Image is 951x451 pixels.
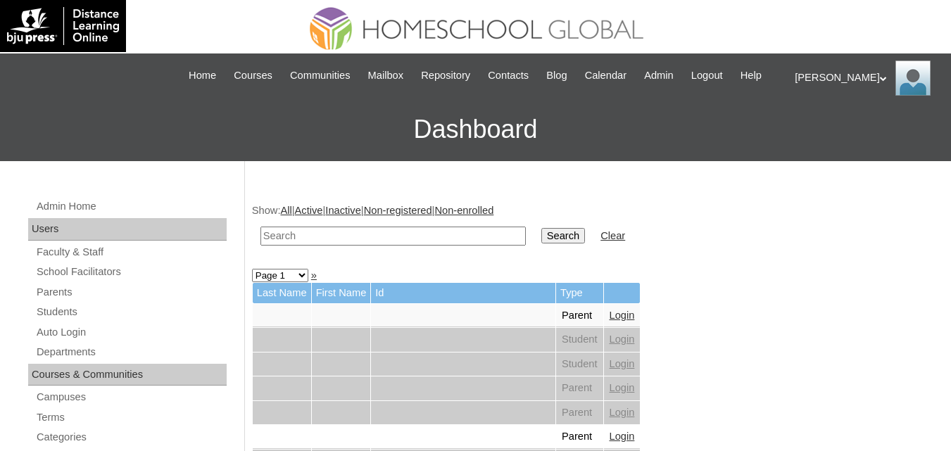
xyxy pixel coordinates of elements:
div: Courses & Communities [28,364,227,386]
span: Home [189,68,216,84]
a: Login [610,431,635,442]
a: Logout [684,68,730,84]
td: Parent [556,304,603,328]
a: Login [610,358,635,369]
a: Auto Login [35,324,227,341]
td: Parent [556,425,603,449]
input: Search [541,228,585,243]
a: Departments [35,343,227,361]
a: Login [610,334,635,345]
a: Communities [283,68,358,84]
a: Admin Home [35,198,227,215]
a: Login [610,407,635,418]
a: All [280,205,291,216]
a: Non-enrolled [434,205,493,216]
h3: Dashboard [7,98,944,161]
a: Campuses [35,388,227,406]
td: Type [556,283,603,303]
span: Logout [691,68,723,84]
img: logo-white.png [7,7,119,45]
a: Home [182,68,223,84]
div: Users [28,218,227,241]
span: Contacts [488,68,529,84]
a: Repository [414,68,477,84]
a: Faculty & Staff [35,243,227,261]
div: [PERSON_NAME] [795,61,937,96]
a: Help [733,68,769,84]
a: Login [610,382,635,393]
span: Courses [234,68,272,84]
span: Blog [546,68,567,84]
a: Contacts [481,68,536,84]
a: Categories [35,428,227,446]
a: Courses [227,68,279,84]
a: Mailbox [361,68,411,84]
a: Active [295,205,323,216]
td: First Name [312,283,371,303]
a: Login [610,310,635,321]
a: Clear [600,230,625,241]
td: Parent [556,376,603,400]
a: Blog [539,68,574,84]
span: Calendar [585,68,626,84]
span: Communities [290,68,351,84]
a: Non-registered [364,205,432,216]
div: Show: | | | | [252,203,937,253]
td: Id [371,283,555,303]
img: Ariane Ebuen [895,61,931,96]
input: Search [260,227,526,246]
a: School Facilitators [35,263,227,281]
span: Admin [644,68,674,84]
a: Inactive [325,205,361,216]
td: Student [556,328,603,352]
a: Calendar [578,68,634,84]
a: » [311,269,317,281]
a: Terms [35,409,227,426]
td: Last Name [253,283,311,303]
span: Repository [421,68,470,84]
span: Mailbox [368,68,404,84]
a: Admin [637,68,681,84]
a: Students [35,303,227,321]
span: Help [741,68,762,84]
a: Parents [35,284,227,301]
td: Parent [556,401,603,425]
td: Student [556,352,603,376]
